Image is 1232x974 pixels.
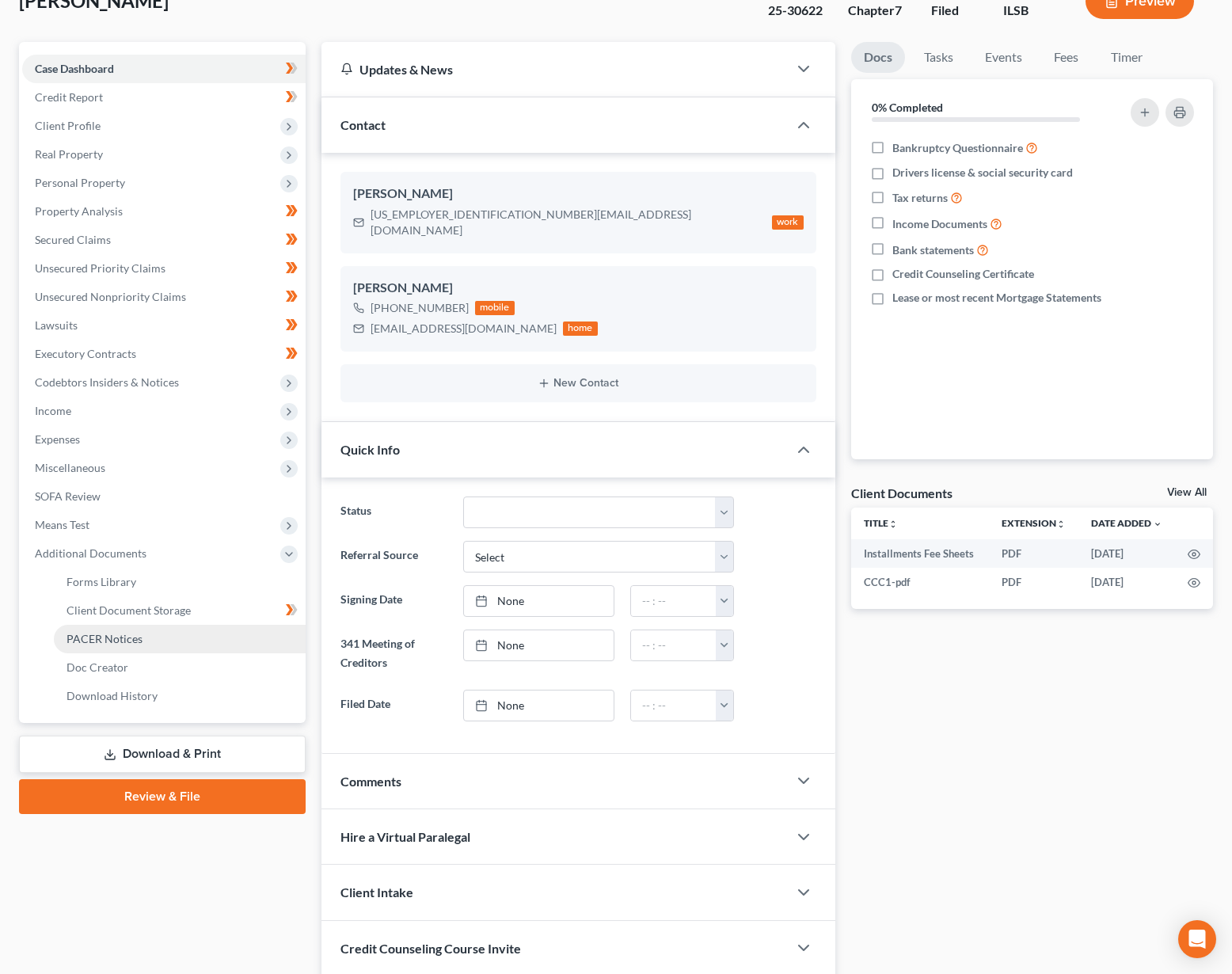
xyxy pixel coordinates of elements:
span: SOFA Review [35,489,101,503]
a: Date Added expand_more [1091,517,1162,529]
div: work [772,215,804,230]
div: Updates & News [340,61,769,78]
a: None [464,691,614,721]
i: expand_more [1153,519,1162,529]
a: View All [1167,487,1207,498]
span: Executory Contracts [35,347,136,360]
span: Case Dashboard [35,62,114,75]
span: Client Document Storage [67,603,191,617]
span: Drivers license & social security card [892,165,1073,181]
a: None [464,586,614,616]
label: Status [333,497,455,528]
a: Titleunfold_more [864,517,898,529]
span: Doc Creator [67,660,128,674]
a: Executory Contracts [22,340,306,368]
a: Download History [54,682,306,710]
span: Contact [340,117,386,132]
div: mobile [475,301,515,315]
a: None [464,630,614,660]
a: Case Dashboard [22,55,306,83]
div: [PERSON_NAME] [353,185,804,204]
span: 7 [895,2,902,17]
span: Lease or most recent Mortgage Statements [892,290,1101,306]
span: Credit Report [35,90,103,104]
div: Filed [931,2,978,20]
a: Property Analysis [22,197,306,226]
span: Bankruptcy Questionnaire [892,140,1023,156]
a: Review & File [19,779,306,814]
div: Chapter [848,2,906,20]
td: [DATE] [1078,539,1175,568]
a: Docs [851,42,905,73]
div: ILSB [1003,2,1060,20]
div: [EMAIL_ADDRESS][DOMAIN_NAME] [371,321,557,337]
a: Lawsuits [22,311,306,340]
a: Fees [1041,42,1092,73]
span: Income Documents [892,216,987,232]
span: Credit Counseling Certificate [892,266,1034,282]
div: [PERSON_NAME] [353,279,804,298]
button: New Contact [353,377,804,390]
span: Quick Info [340,442,400,457]
span: Secured Claims [35,233,111,246]
a: Download & Print [19,736,306,773]
label: Filed Date [333,690,455,721]
div: Client Documents [851,485,953,501]
div: [US_EMPLOYER_IDENTIFICATION_NUMBER][EMAIL_ADDRESS][DOMAIN_NAME] [371,207,766,238]
label: Referral Source [333,541,455,573]
a: Credit Report [22,83,306,112]
a: Events [972,42,1035,73]
a: Timer [1098,42,1155,73]
span: Forms Library [67,575,136,588]
label: 341 Meeting of Creditors [333,630,455,677]
div: [PHONE_NUMBER] [371,300,469,316]
a: Unsecured Nonpriority Claims [22,283,306,311]
a: Doc Creator [54,653,306,682]
span: Codebtors Insiders & Notices [35,375,179,389]
strong: 0% Completed [872,101,943,114]
span: Download History [67,689,158,702]
span: PACER Notices [67,632,143,645]
td: PDF [989,539,1078,568]
i: unfold_more [888,519,898,529]
div: home [563,321,598,336]
span: Personal Property [35,176,125,189]
a: Tasks [911,42,966,73]
a: SOFA Review [22,482,306,511]
div: 25-30622 [768,2,823,20]
span: Miscellaneous [35,461,105,474]
input: -- : -- [631,630,716,660]
td: PDF [989,568,1078,596]
a: Forms Library [54,568,306,596]
a: Unsecured Priority Claims [22,254,306,283]
span: Credit Counseling Course Invite [340,941,521,956]
a: Secured Claims [22,226,306,254]
div: Open Intercom Messenger [1178,920,1216,958]
span: Lawsuits [35,318,78,332]
span: Hire a Virtual Paralegal [340,829,470,844]
span: Means Test [35,518,89,531]
td: CCC1-pdf [851,568,990,596]
input: -- : -- [631,691,716,721]
td: [DATE] [1078,568,1175,596]
a: PACER Notices [54,625,306,653]
a: Extensionunfold_more [1002,517,1066,529]
span: Unsecured Nonpriority Claims [35,290,186,303]
span: Comments [340,774,401,789]
i: unfold_more [1056,519,1066,529]
span: Unsecured Priority Claims [35,261,165,275]
span: Tax returns [892,190,948,206]
span: Expenses [35,432,80,446]
td: Installments Fee Sheets [851,539,990,568]
input: -- : -- [631,586,716,616]
span: Additional Documents [35,546,146,560]
span: Real Property [35,147,103,161]
span: Client Profile [35,119,101,132]
span: Property Analysis [35,204,123,218]
span: Income [35,404,71,417]
a: Client Document Storage [54,596,306,625]
label: Signing Date [333,585,455,617]
span: Bank statements [892,242,974,258]
span: Client Intake [340,885,413,900]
